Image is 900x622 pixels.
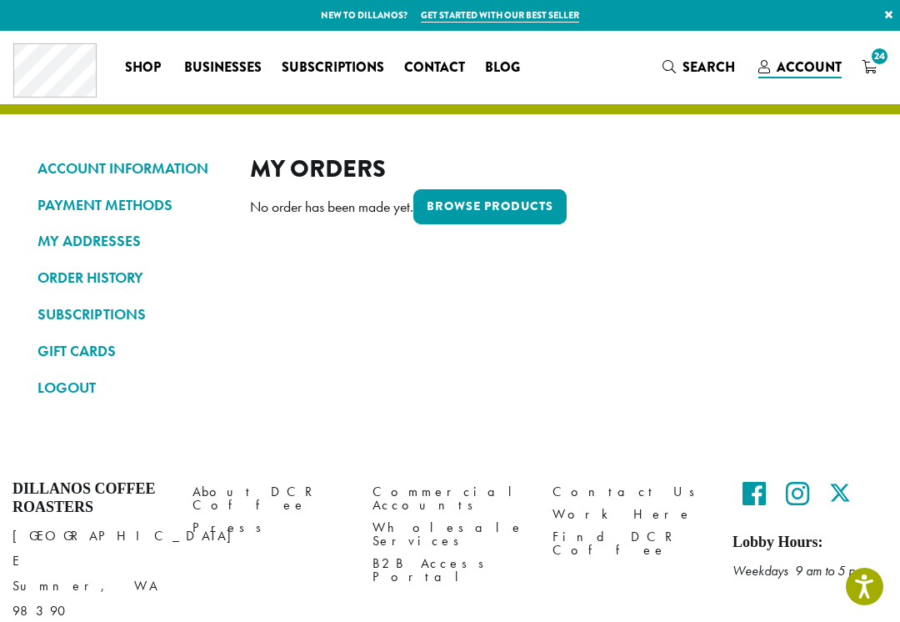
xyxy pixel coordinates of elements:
a: GIFT CARDS [37,337,225,365]
a: B2B Access Portal [372,553,527,589]
em: Weekdays 9 am to 5 pm [732,562,864,579]
a: Get started with our best seller [421,8,579,23]
a: Find DCR Coffee [552,526,707,562]
h2: My Orders [250,154,862,183]
a: About DCR Coffee [192,480,347,516]
span: Blog [485,58,520,78]
a: Commercial Accounts [372,480,527,516]
a: Press [192,517,347,539]
h4: Dillanos Coffee Roasters [12,480,167,516]
span: Contact [404,58,465,78]
span: Subscriptions [282,58,384,78]
a: Search [652,53,748,81]
a: PAYMENT METHODS [37,191,225,219]
span: Search [682,58,735,77]
a: Wholesale Services [372,517,527,553]
a: Browse products [413,189,567,224]
span: Shop [125,58,161,78]
h5: Lobby Hours: [732,534,887,552]
a: Work Here [552,504,707,526]
nav: Account pages [37,154,225,415]
a: ACCOUNT INFORMATION [37,154,225,183]
a: ORDER HISTORY [37,263,225,292]
span: 24 [868,45,891,68]
span: Account [777,58,842,77]
span: Businesses [184,58,262,78]
a: Contact Us [552,480,707,503]
a: SUBSCRIPTIONS [37,300,225,329]
a: Shop [115,54,174,81]
div: No order has been made yet. [250,189,862,228]
a: MY ADDRESSES [37,227,225,255]
a: LOGOUT [37,374,225,402]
